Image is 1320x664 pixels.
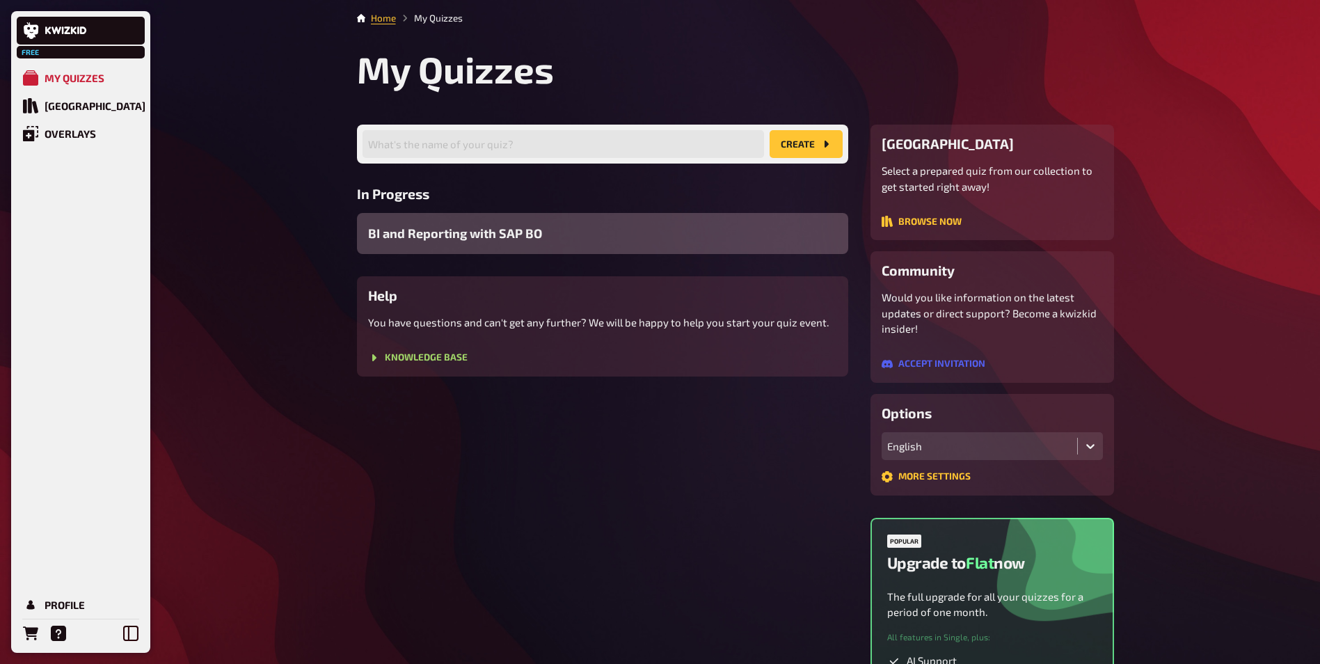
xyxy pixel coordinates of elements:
a: More settings [882,472,971,484]
div: Popular [887,535,921,548]
a: My Quizzes [17,64,145,92]
h1: My Quizzes [357,47,1114,91]
button: create [770,130,843,158]
button: Accept invitation [882,358,985,370]
a: Help [45,619,72,647]
button: Browse now [882,216,962,227]
a: Accept invitation [882,359,985,372]
span: Flat [966,553,994,572]
button: More settings [882,471,971,482]
a: Orders [17,619,45,647]
h3: Help [368,287,837,303]
div: [GEOGRAPHIC_DATA] [45,100,145,112]
a: Profile [17,591,145,619]
h3: In Progress [357,186,848,202]
div: English [887,440,1072,452]
h3: Options [882,405,1103,421]
h3: Community [882,262,1103,278]
h3: [GEOGRAPHIC_DATA] [882,136,1103,152]
a: Knowledge Base [368,353,468,365]
input: What's the name of your quiz? [363,130,764,158]
p: The full upgrade for all your quizzes for a period of one month. [887,589,1097,620]
li: Home [371,11,396,25]
a: Overlays [17,120,145,148]
div: Overlays [45,127,96,140]
p: You have questions and can't get any further? We will be happy to help you start your quiz event. [368,315,837,331]
h2: Upgrade to now [887,553,1025,572]
span: BI and Reporting with SAP BO [368,224,542,243]
button: Knowledge Base [368,352,468,363]
a: BI and Reporting with SAP BO [357,213,848,254]
p: Would you like information on the latest updates or direct support? Become a kwizkid insider! [882,290,1103,337]
div: My Quizzes [45,72,104,84]
small: All features in Single, plus : [887,631,990,643]
p: Select a prepared quiz from our collection to get started right away! [882,163,1103,194]
a: Browse now [882,216,962,229]
a: Quiz Library [17,92,145,120]
a: Home [371,13,396,24]
li: My Quizzes [396,11,463,25]
span: Free [18,48,43,56]
div: Profile [45,599,85,611]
